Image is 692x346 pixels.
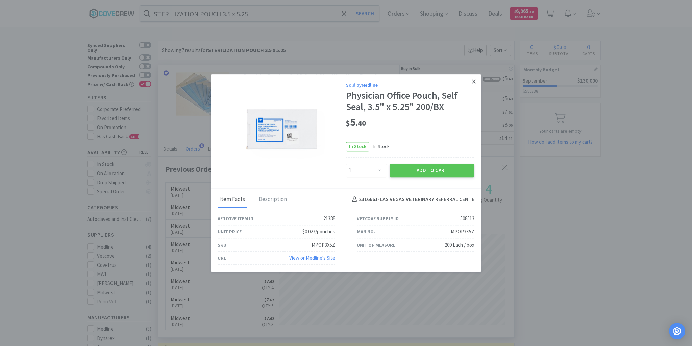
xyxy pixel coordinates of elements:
[357,241,395,249] div: Unit of Measure
[218,254,226,262] div: URL
[669,323,685,339] div: Open Intercom Messenger
[369,143,391,150] span: In Stock.
[346,142,369,151] span: In Stock
[257,191,289,208] div: Description
[346,118,350,128] span: $
[357,215,399,222] div: Vetcove Supply ID
[349,195,474,204] h4: 2316661 - LAS VEGAS VETERINARY REFERRAL CENTE
[218,241,226,249] div: SKU
[218,215,253,222] div: Vetcove Item ID
[312,241,335,249] div: MPOP3X5Z
[238,85,326,173] img: 8111836339ca4da098cfe4c6e8b9bddb_508513.jpeg
[302,228,335,236] div: $0.027/pouches
[356,118,366,128] span: . 40
[346,81,474,89] div: Sold by Medline
[218,191,247,208] div: Item Facts
[323,214,335,223] div: 21388
[445,241,474,249] div: 200 Each / box
[218,228,242,235] div: Unit Price
[390,164,474,177] button: Add to Cart
[451,228,474,236] div: MPOP3X5Z
[289,255,335,261] a: View onMedline's Site
[357,228,375,235] div: Man No.
[460,214,474,223] div: 508513
[346,115,366,129] span: 5
[346,90,474,113] div: Physician Office Pouch, Self Seal, 3.5" x 5.25" 200/BX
